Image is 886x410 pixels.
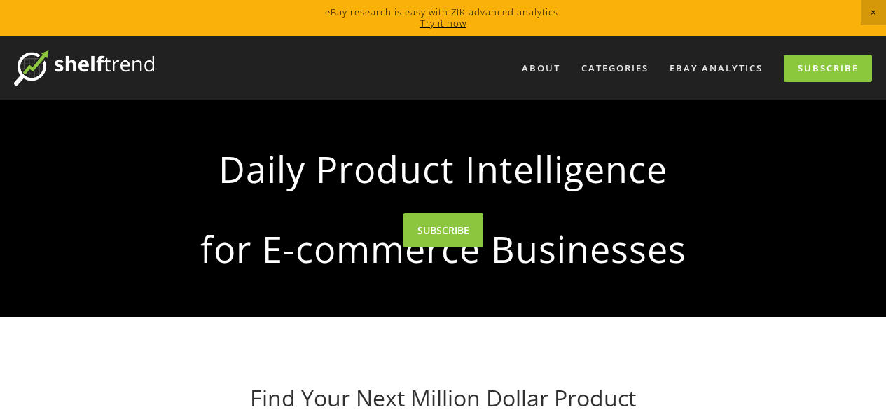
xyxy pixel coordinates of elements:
[572,57,658,80] div: Categories
[403,213,483,247] a: SUBSCRIBE
[660,57,772,80] a: eBay Analytics
[131,136,756,202] strong: Daily Product Intelligence
[131,216,756,282] strong: for E-commerce Businesses
[14,50,154,86] img: ShelfTrend
[513,57,569,80] a: About
[784,55,872,82] a: Subscribe
[420,17,466,29] a: Try it now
